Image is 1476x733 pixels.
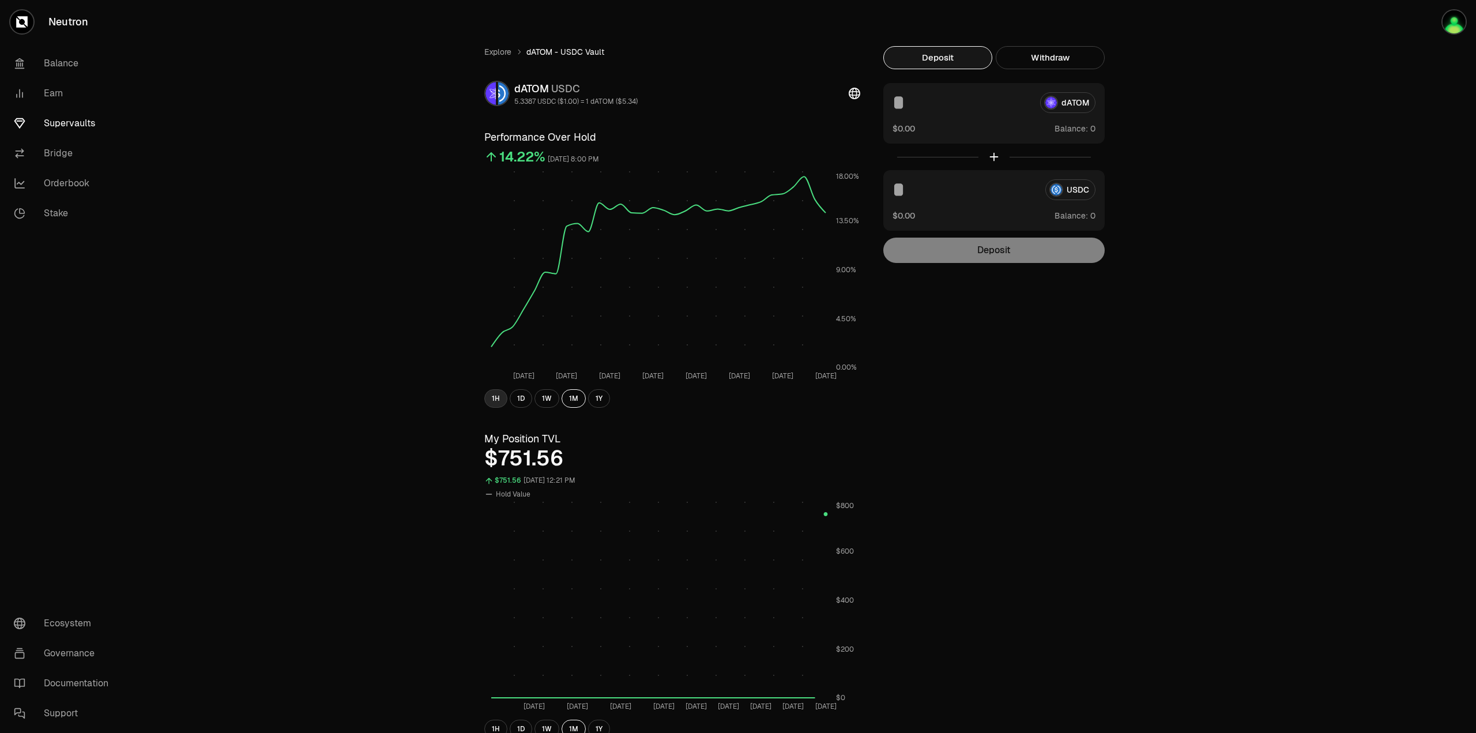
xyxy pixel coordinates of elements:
tspan: [DATE] [686,371,707,381]
div: $751.56 [495,474,521,487]
button: 1H [484,389,507,408]
tspan: $0 [836,693,845,702]
a: Support [5,698,125,728]
tspan: $200 [836,645,854,654]
span: Balance: [1055,123,1088,134]
tspan: [DATE] [642,371,664,381]
tspan: $600 [836,547,854,556]
a: Supervaults [5,108,125,138]
a: Balance [5,48,125,78]
div: 14.22% [499,148,545,166]
a: Orderbook [5,168,125,198]
a: Stake [5,198,125,228]
a: Documentation [5,668,125,698]
span: USDC [551,82,580,95]
tspan: [DATE] [686,702,707,711]
a: Explore [484,46,511,58]
tspan: [DATE] [556,371,577,381]
img: USDC Logo [498,82,509,105]
button: 1Y [588,389,610,408]
button: $0.00 [893,209,915,221]
img: Neutron [1443,10,1466,33]
div: [DATE] 8:00 PM [548,153,599,166]
tspan: [DATE] [599,371,620,381]
tspan: [DATE] [610,702,631,711]
tspan: [DATE] [750,702,771,711]
tspan: 13.50% [836,216,859,225]
nav: breadcrumb [484,46,860,58]
div: dATOM [514,81,638,97]
tspan: [DATE] [513,371,534,381]
button: Deposit [883,46,992,69]
tspan: 18.00% [836,172,859,181]
tspan: $800 [836,501,854,510]
a: Bridge [5,138,125,168]
tspan: [DATE] [815,702,837,711]
button: 1D [510,389,532,408]
button: $0.00 [893,122,915,134]
tspan: [DATE] [567,702,588,711]
tspan: $400 [836,596,854,605]
img: dATOM Logo [485,82,496,105]
tspan: 4.50% [836,314,856,324]
button: Withdraw [996,46,1105,69]
a: Ecosystem [5,608,125,638]
button: 1M [562,389,586,408]
tspan: [DATE] [653,702,675,711]
tspan: [DATE] [782,702,804,711]
tspan: [DATE] [718,702,739,711]
div: [DATE] 12:21 PM [524,474,575,487]
tspan: [DATE] [524,702,545,711]
span: Hold Value [496,490,530,499]
a: Governance [5,638,125,668]
div: 5.3387 USDC ($1.00) = 1 dATOM ($5.34) [514,97,638,106]
button: 1W [534,389,559,408]
h3: Performance Over Hold [484,129,860,145]
tspan: [DATE] [815,371,837,381]
a: Earn [5,78,125,108]
tspan: 9.00% [836,265,856,275]
div: $751.56 [484,447,860,470]
span: dATOM - USDC Vault [526,46,604,58]
tspan: [DATE] [729,371,750,381]
span: Balance: [1055,210,1088,221]
tspan: 0.00% [836,363,857,372]
h3: My Position TVL [484,431,860,447]
tspan: [DATE] [772,371,793,381]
